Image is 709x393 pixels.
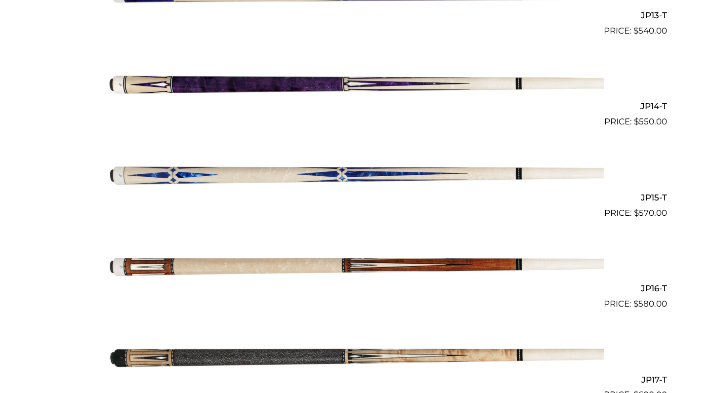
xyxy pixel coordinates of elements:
[633,26,638,36] span: $
[105,41,604,124] img: JP14-T
[42,6,667,25] h2: JP13-T
[42,41,667,128] a: JP14-T $550.00
[633,299,667,309] bdi: 580.00
[42,224,667,311] a: JP16-T $580.00
[105,224,604,307] img: JP16-T
[42,97,667,116] h2: JP14-T
[634,208,667,218] bdi: 570.00
[633,26,667,36] bdi: 540.00
[42,279,667,298] h2: JP16-T
[42,188,667,206] h2: JP15-T
[634,117,639,126] span: $
[634,208,639,218] span: $
[634,117,667,126] bdi: 550.00
[633,299,638,309] span: $
[42,370,667,389] h2: JP17-T
[105,132,604,215] img: JP15-T
[42,132,667,219] a: JP15-T $570.00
